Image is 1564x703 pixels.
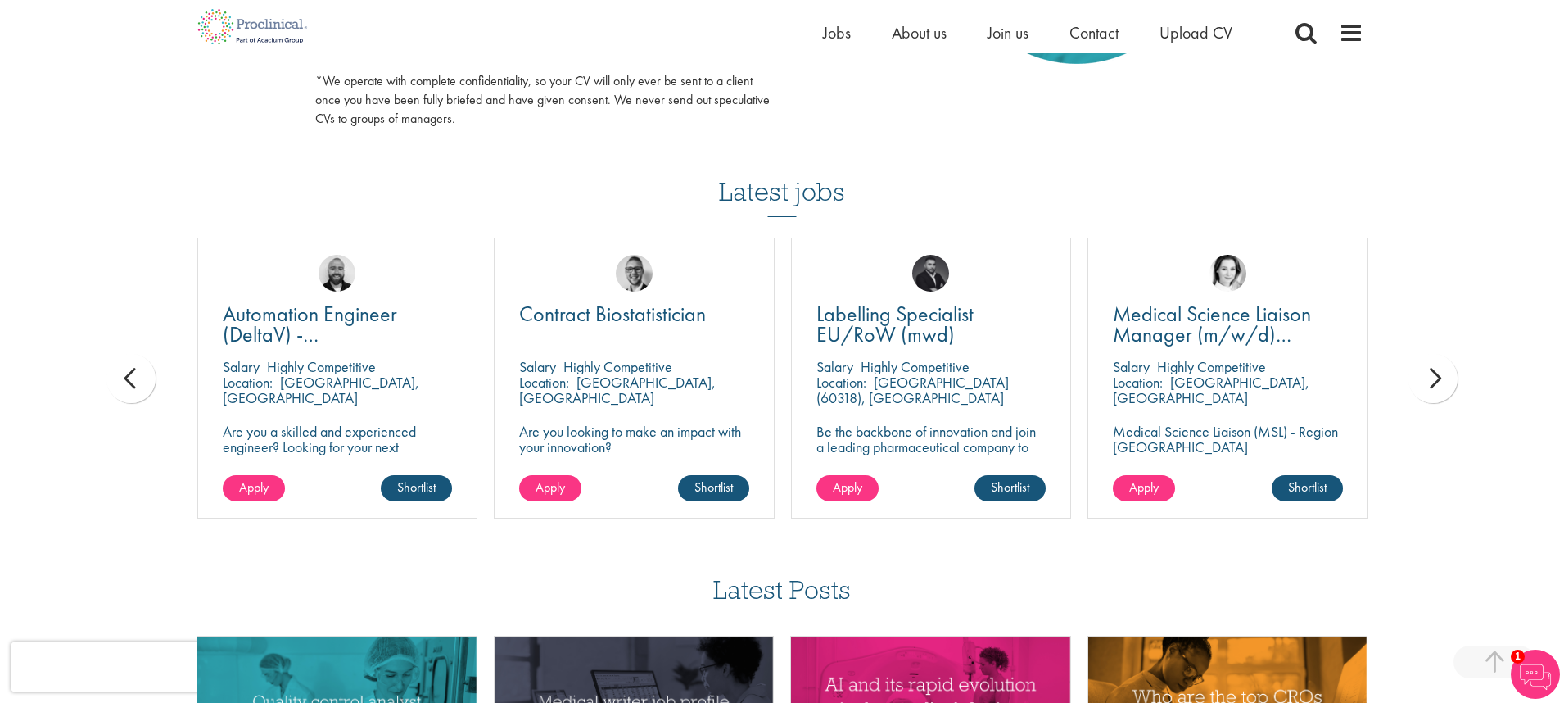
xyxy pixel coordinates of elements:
[519,475,581,501] a: Apply
[1159,22,1232,43] a: Upload CV
[519,357,556,376] span: Salary
[861,357,970,376] p: Highly Competitive
[1113,373,1309,407] p: [GEOGRAPHIC_DATA], [GEOGRAPHIC_DATA]
[563,357,672,376] p: Highly Competitive
[1113,304,1343,345] a: Medical Science Liaison Manager (m/w/d) Nephrologie
[816,304,1046,345] a: Labelling Specialist EU/RoW (mwd)
[106,354,156,403] div: prev
[1511,650,1560,699] img: Chatbot
[912,255,949,292] img: Fidan Beqiraj
[719,137,845,217] h3: Latest jobs
[519,424,749,455] p: Are you looking to make an impact with your innovation?
[223,300,420,369] span: Automation Engineer (DeltaV) - [GEOGRAPHIC_DATA]
[536,478,565,496] span: Apply
[713,576,851,615] h3: Latest Posts
[223,304,453,345] a: Automation Engineer (DeltaV) - [GEOGRAPHIC_DATA]
[1272,475,1343,501] a: Shortlist
[519,304,749,324] a: Contract Biostatistician
[1113,357,1150,376] span: Salary
[319,255,355,292] img: Jordan Kiely
[223,373,419,407] p: [GEOGRAPHIC_DATA], [GEOGRAPHIC_DATA]
[823,22,851,43] a: Jobs
[1209,255,1246,292] img: Greta Prestel
[11,642,221,692] iframe: reCAPTCHA
[1113,475,1175,501] a: Apply
[519,300,706,328] span: Contract Biostatistician
[239,478,269,496] span: Apply
[816,373,866,392] span: Location:
[519,373,716,407] p: [GEOGRAPHIC_DATA], [GEOGRAPHIC_DATA]
[816,357,853,376] span: Salary
[381,475,452,501] a: Shortlist
[1113,424,1343,455] p: Medical Science Liaison (MSL) - Region [GEOGRAPHIC_DATA]
[816,373,1009,407] p: [GEOGRAPHIC_DATA] (60318), [GEOGRAPHIC_DATA]
[1157,357,1266,376] p: Highly Competitive
[1069,22,1119,43] a: Contact
[223,373,273,392] span: Location:
[816,424,1046,486] p: Be the backbone of innovation and join a leading pharmaceutical company to help keep life-changin...
[816,475,879,501] a: Apply
[1113,300,1311,369] span: Medical Science Liaison Manager (m/w/d) Nephrologie
[519,373,569,392] span: Location:
[223,424,453,486] p: Are you a skilled and experienced engineer? Looking for your next opportunity to assist with impa...
[616,255,653,292] img: George Breen
[315,72,770,129] p: *We operate with complete confidentiality, so your CV will only ever be sent to a client once you...
[816,300,974,348] span: Labelling Specialist EU/RoW (mwd)
[223,357,260,376] span: Salary
[1129,478,1159,496] span: Apply
[988,22,1028,43] a: Join us
[892,22,947,43] a: About us
[267,357,376,376] p: Highly Competitive
[833,478,862,496] span: Apply
[1408,354,1458,403] div: next
[1511,650,1525,664] span: 1
[678,475,749,501] a: Shortlist
[1113,373,1163,392] span: Location:
[223,475,285,501] a: Apply
[974,475,1046,501] a: Shortlist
